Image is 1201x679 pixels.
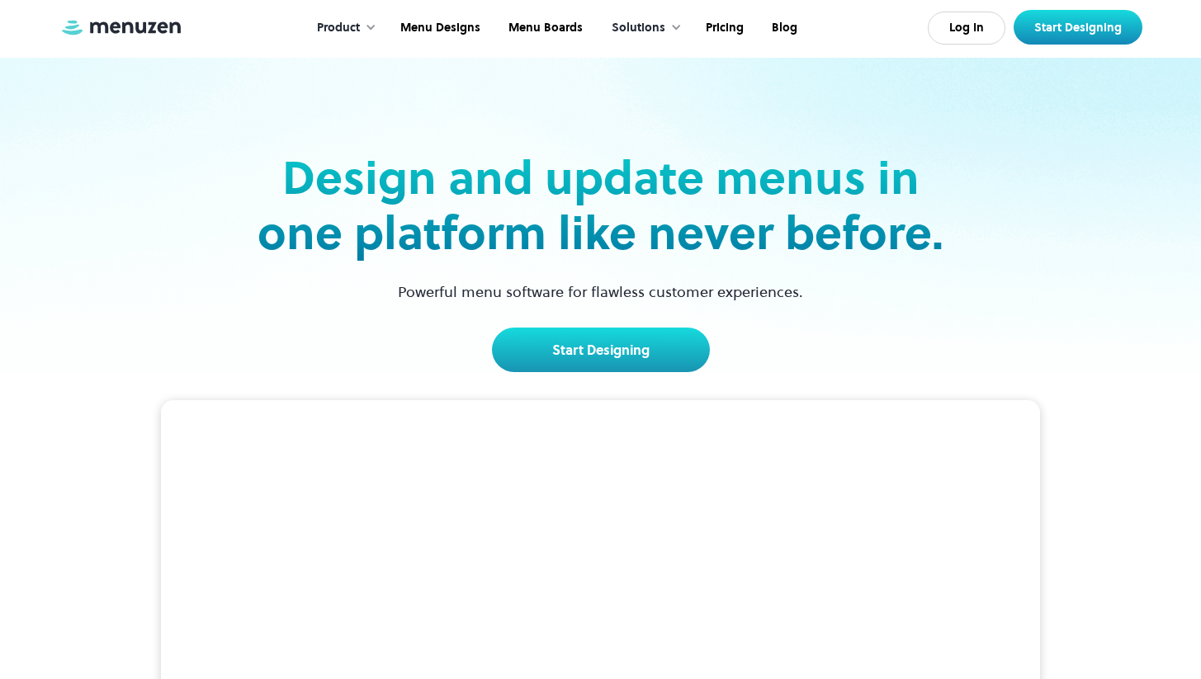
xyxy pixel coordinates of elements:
[253,150,949,261] h2: Design and update menus in one platform like never before.
[377,281,824,303] p: Powerful menu software for flawless customer experiences.
[317,19,360,37] div: Product
[612,19,665,37] div: Solutions
[385,2,493,54] a: Menu Designs
[300,2,385,54] div: Product
[928,12,1005,45] a: Log In
[493,2,595,54] a: Menu Boards
[1014,10,1142,45] a: Start Designing
[595,2,690,54] div: Solutions
[756,2,810,54] a: Blog
[690,2,756,54] a: Pricing
[492,328,710,372] a: Start Designing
